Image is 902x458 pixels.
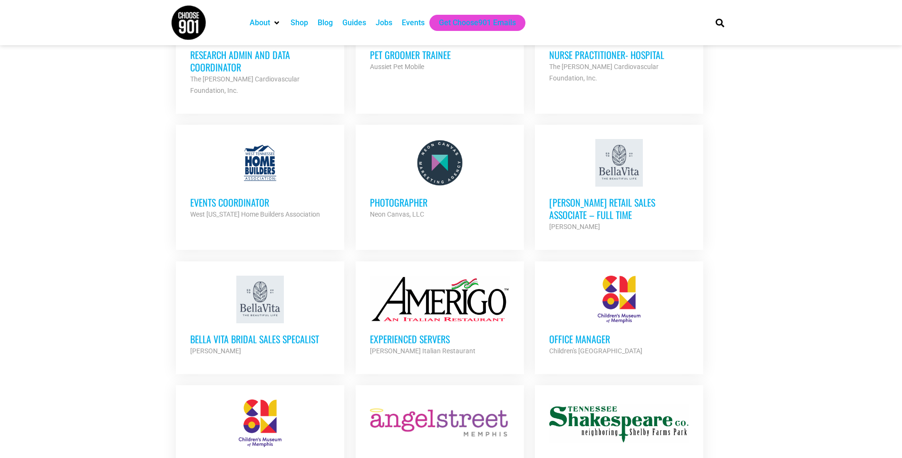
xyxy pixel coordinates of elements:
strong: Neon Canvas, LLC [370,210,424,218]
h3: Bella Vita Bridal Sales Specalist [190,333,330,345]
a: Jobs [376,17,392,29]
a: Bella Vita Bridal Sales Specalist [PERSON_NAME] [176,261,344,371]
a: Blog [318,17,333,29]
a: Events [402,17,425,29]
h3: Office Manager [549,333,689,345]
h3: [PERSON_NAME] Retail Sales Associate – Full Time [549,196,689,221]
div: Search [712,15,727,30]
strong: [PERSON_NAME] [190,347,241,355]
a: Guides [342,17,366,29]
strong: Aussiet Pet Mobile [370,63,424,70]
a: Photographer Neon Canvas, LLC [356,125,524,234]
h3: Pet Groomer Trainee [370,49,510,61]
h3: Nurse Practitioner- Hospital [549,49,689,61]
a: Events Coordinator West [US_STATE] Home Builders Association [176,125,344,234]
strong: Children's [GEOGRAPHIC_DATA] [549,347,642,355]
a: Office Manager Children's [GEOGRAPHIC_DATA] [535,261,703,371]
a: Experienced Servers [PERSON_NAME] Italian Restaurant [356,261,524,371]
h3: Photographer [370,196,510,209]
h3: Research Admin and Data Coordinator [190,49,330,73]
a: Get Choose901 Emails [439,17,516,29]
nav: Main nav [245,15,699,31]
strong: West [US_STATE] Home Builders Association [190,210,320,218]
a: Shop [291,17,308,29]
a: [PERSON_NAME] Retail Sales Associate – Full Time [PERSON_NAME] [535,125,703,247]
h3: Experienced Servers [370,333,510,345]
h3: Events Coordinator [190,196,330,209]
strong: [PERSON_NAME] Italian Restaurant [370,347,475,355]
strong: [PERSON_NAME] [549,223,600,230]
strong: The [PERSON_NAME] Cardiovascular Foundation, Inc. [190,75,300,94]
a: About [250,17,270,29]
strong: The [PERSON_NAME] Cardiovascular Foundation, Inc. [549,63,659,82]
div: About [245,15,286,31]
